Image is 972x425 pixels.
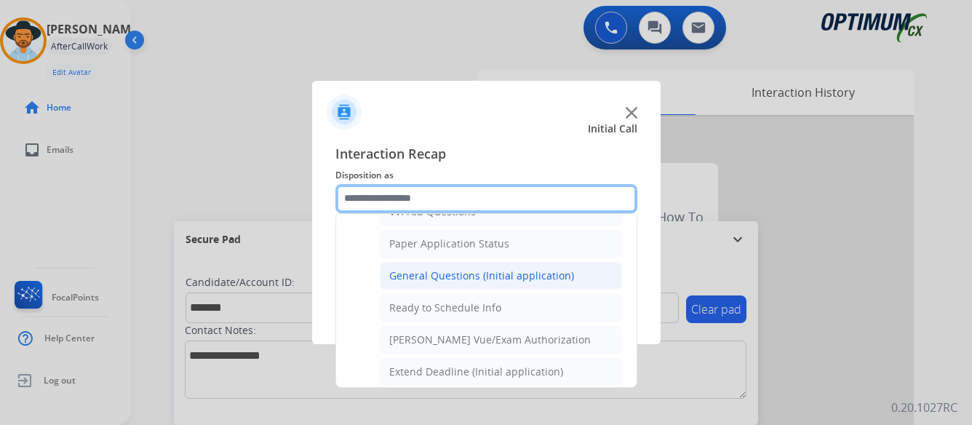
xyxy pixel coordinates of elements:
[335,167,637,184] span: Disposition as
[588,122,637,136] span: Initial Call
[335,143,637,167] span: Interaction Recap
[389,333,591,347] div: [PERSON_NAME] Vue/Exam Authorization
[389,365,563,379] div: Extend Deadline (Initial application)
[389,237,509,251] div: Paper Application Status
[389,269,574,283] div: General Questions (Initial application)
[891,399,957,416] p: 0.20.1027RC
[389,301,501,315] div: Ready to Schedule Info
[327,95,362,130] img: contactIcon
